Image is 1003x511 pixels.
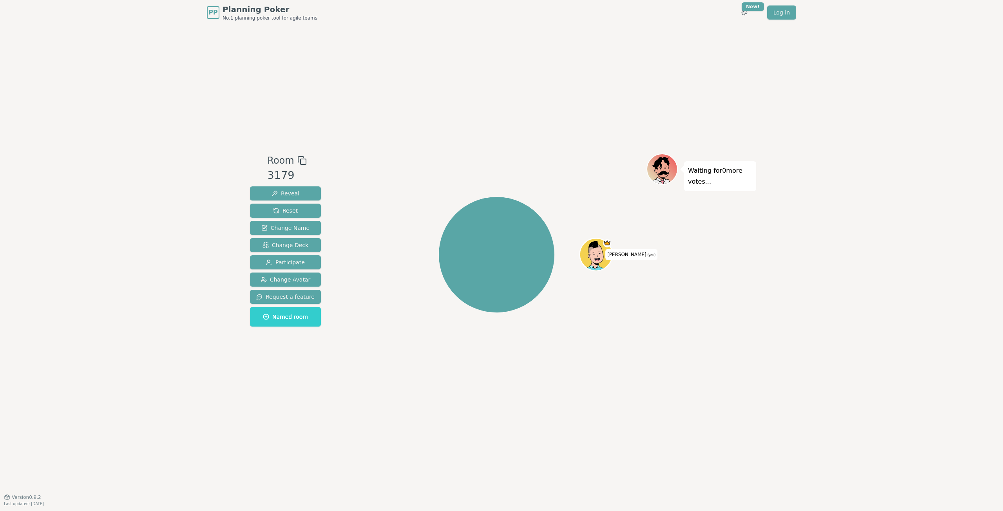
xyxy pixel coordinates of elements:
[267,153,294,168] span: Room
[223,15,317,21] span: No.1 planning poker tool for agile teams
[250,273,321,287] button: Change Avatar
[250,255,321,269] button: Participate
[605,249,657,260] span: Click to change your name
[256,293,315,301] span: Request a feature
[250,290,321,304] button: Request a feature
[250,186,321,200] button: Reveal
[250,221,321,235] button: Change Name
[646,253,656,257] span: (you)
[250,238,321,252] button: Change Deck
[737,5,751,20] button: New!
[4,494,41,500] button: Version0.9.2
[742,2,764,11] div: New!
[207,4,317,21] a: PPPlanning PokerNo.1 planning poker tool for agile teams
[273,207,298,215] span: Reset
[261,224,310,232] span: Change Name
[250,307,321,327] button: Named room
[208,8,217,17] span: PP
[688,165,752,187] p: Waiting for 0 more votes...
[250,204,321,218] button: Reset
[263,241,308,249] span: Change Deck
[267,168,306,184] div: 3179
[272,190,299,197] span: Reveal
[263,313,308,321] span: Named room
[261,276,311,283] span: Change Avatar
[266,258,305,266] span: Participate
[581,239,611,270] button: Click to change your avatar
[4,502,44,506] span: Last updated: [DATE]
[603,239,611,247] span: chris is the host
[12,494,41,500] span: Version 0.9.2
[767,5,796,20] a: Log in
[223,4,317,15] span: Planning Poker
